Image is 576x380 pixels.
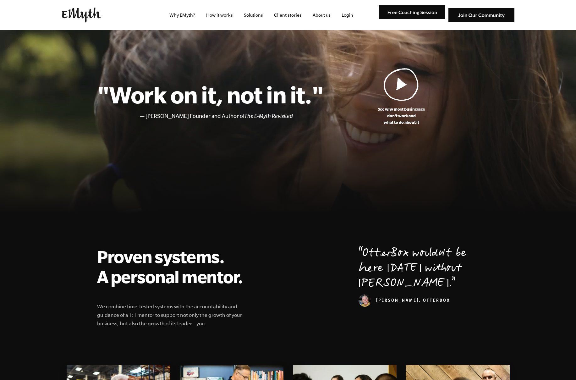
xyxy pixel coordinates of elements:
iframe: Chat Widget [545,350,576,380]
a: See why most businessesdon't work andwhat to do about it [324,68,479,126]
cite: [PERSON_NAME], OtterBox [359,299,450,304]
p: OtterBox wouldn't be here [DATE] without [PERSON_NAME]. [359,246,479,292]
img: Free Coaching Session [379,5,445,19]
img: Join Our Community [448,8,514,22]
img: Curt Richardson, OtterBox [359,294,371,307]
h1: "Work on it, not in it." [97,81,324,108]
h2: Proven systems. A personal mentor. [97,246,250,287]
img: EMyth [62,8,101,23]
p: We combine time-tested systems with the accountability and guidance of a 1:1 mentor to support no... [97,302,250,328]
li: [PERSON_NAME] Founder and Author of [145,112,324,121]
img: Play Video [384,68,419,101]
i: The E-Myth Revisited [244,113,293,119]
p: See why most businesses don't work and what to do about it [324,106,479,126]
